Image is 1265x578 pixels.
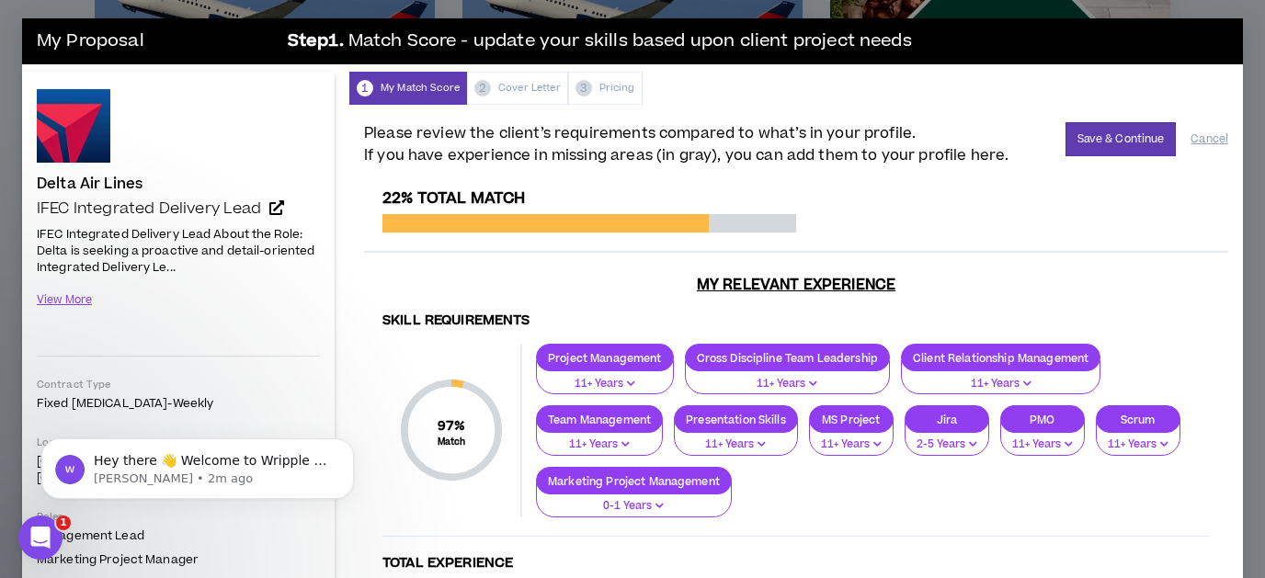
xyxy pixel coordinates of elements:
p: 11+ Years [1012,436,1073,453]
p: 11+ Years [548,376,662,392]
h3: My Relevant Experience [364,276,1228,294]
p: Cross Discipline Team Leadership [686,351,889,365]
button: 11+ Years [1096,421,1180,456]
iframe: Intercom live chat [18,516,63,560]
span: 1 [357,80,373,96]
button: 11+ Years [809,421,894,456]
div: My Match Score [349,72,467,105]
button: Cancel [1191,123,1228,155]
button: View More [37,284,92,316]
p: 0-1 Years [548,498,720,515]
button: 0-1 Years [536,482,732,517]
p: Project Management [537,351,673,365]
h4: Skill Requirements [382,312,1210,330]
span: Fixed [MEDICAL_DATA] - weekly [37,395,213,412]
span: Match Score - update your skills based upon client project needs [348,28,912,55]
button: 2-5 Years [905,421,989,456]
p: 11+ Years [686,436,786,453]
p: 11+ Years [913,376,1088,392]
p: Client Relationship Management [902,351,1100,365]
h3: My Proposal [37,23,276,60]
button: 11+ Years [536,421,663,456]
span: 97 % [438,416,466,436]
span: Engagement Lead [37,527,144,544]
span: Please review the client’s requirements compared to what’s in your profile. If you have experienc... [364,122,1009,166]
a: IFEC Integrated Delivery Lead [37,199,320,218]
p: Presentation Skills [675,413,797,426]
p: 11+ Years [548,436,651,453]
button: 11+ Years [536,360,674,395]
button: 11+ Years [1000,421,1085,456]
p: MS Project [810,413,893,426]
p: Contract Type [37,378,320,391]
button: 11+ Years [685,360,890,395]
span: IFEC Integrated Delivery Lead [37,198,262,220]
p: PMO [1001,413,1084,426]
small: Match [438,436,466,448]
h4: Total Experience [382,555,1210,572]
p: 2-5 Years [917,436,977,453]
p: IFEC Integrated Delivery Lead About the Role: Delta is seeking a proactive and detail-oriented In... [37,224,320,277]
h4: Delta Air Lines [37,176,142,192]
span: 22% Total Match [382,187,525,210]
p: 11+ Years [697,376,878,392]
span: Marketing Project Manager [37,551,199,568]
button: Save & Continue [1066,122,1177,156]
b: Step 1 . [288,28,344,55]
button: 11+ Years [901,360,1100,395]
p: Scrum [1097,413,1180,426]
span: 1 [56,516,71,530]
button: 11+ Years [674,421,798,456]
p: 11+ Years [821,436,882,453]
p: Jira [906,413,988,426]
p: 11+ Years [1108,436,1168,453]
p: Marketing Project Management [537,474,731,488]
p: Team Management [537,413,662,426]
iframe: Intercom notifications message [14,400,382,528]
